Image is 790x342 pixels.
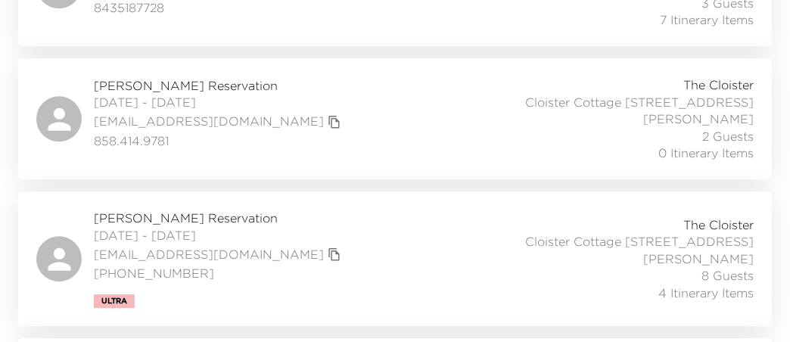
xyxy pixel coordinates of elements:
span: 2 Guests [702,128,754,145]
span: [DATE] - [DATE] [94,94,345,110]
span: 4 Itinerary Items [658,284,754,301]
span: The Cloister [683,216,754,233]
button: copy primary member email [324,244,345,265]
span: Ultra [101,297,127,306]
span: 8 Guests [701,267,754,284]
span: [PERSON_NAME] [643,250,754,267]
span: 7 Itinerary Items [660,11,754,28]
span: 858.414.9781 [94,132,345,149]
button: copy primary member email [324,111,345,132]
span: The Cloister [683,76,754,93]
span: [PERSON_NAME] [643,110,754,127]
span: [DATE] - [DATE] [94,227,345,244]
span: [PHONE_NUMBER] [94,265,345,281]
span: Cloister Cottage [STREET_ADDRESS] [525,233,754,250]
a: [EMAIL_ADDRESS][DOMAIN_NAME] [94,113,324,129]
span: 0 Itinerary Items [658,145,754,161]
span: [PERSON_NAME] Reservation [94,77,345,94]
span: Cloister Cottage [STREET_ADDRESS] [525,94,754,110]
a: [PERSON_NAME] Reservation[DATE] - [DATE][EMAIL_ADDRESS][DOMAIN_NAME]copy primary member email858.... [18,58,772,179]
span: [PERSON_NAME] Reservation [94,210,345,226]
a: [PERSON_NAME] Reservation[DATE] - [DATE][EMAIL_ADDRESS][DOMAIN_NAME]copy primary member email[PHO... [18,191,772,325]
a: [EMAIL_ADDRESS][DOMAIN_NAME] [94,246,324,263]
